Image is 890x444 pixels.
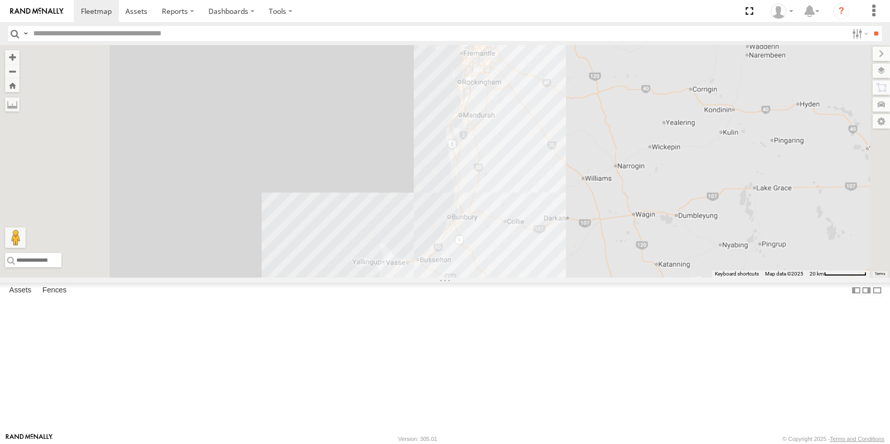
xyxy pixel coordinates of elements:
label: Measure [5,97,19,112]
span: Map data ©2025 [765,271,803,277]
label: Search Filter Options [848,26,870,41]
a: Visit our Website [6,434,53,444]
label: Assets [4,283,36,298]
div: Jaydon Walker [767,4,797,19]
label: Hide Summary Table [872,283,882,298]
label: Map Settings [873,114,890,129]
div: Version: 305.01 [398,436,437,442]
div: © Copyright 2025 - [782,436,884,442]
button: Keyboard shortcuts [715,270,759,278]
button: Zoom in [5,50,19,64]
img: rand-logo.svg [10,8,63,15]
button: Map Scale: 20 km per 79 pixels [807,270,870,278]
button: Zoom out [5,64,19,78]
label: Fences [37,283,72,298]
a: Terms and Conditions [830,436,884,442]
span: 20 km [810,271,824,277]
button: Drag Pegman onto the map to open Street View [5,227,26,248]
label: Dock Summary Table to the Left [851,283,861,298]
label: Dock Summary Table to the Right [861,283,872,298]
a: Terms [875,272,885,276]
button: Zoom Home [5,78,19,92]
i: ? [833,3,850,19]
label: Search Query [22,26,30,41]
